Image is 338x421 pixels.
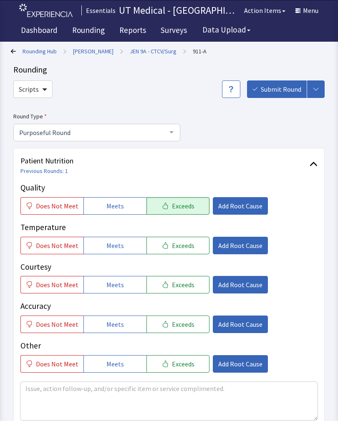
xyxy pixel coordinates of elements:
[83,237,146,254] button: Meets
[106,241,124,251] span: Meets
[20,300,318,312] p: Accuracy
[20,155,310,167] span: Patient Nutrition
[218,319,262,329] span: Add Root Cause
[146,237,209,254] button: Exceeds
[172,280,194,290] span: Exceeds
[13,80,53,98] button: Scripts
[154,21,193,42] a: Surveys
[17,128,163,137] span: Purposeful Round
[13,64,325,75] div: Rounding
[81,5,116,15] div: Essentials
[213,276,268,293] button: Add Root Cause
[20,221,318,233] p: Temperature
[36,201,78,211] span: Does Not Meet
[146,355,209,373] button: Exceeds
[20,197,83,215] button: Does Not Meet
[106,359,124,369] span: Meets
[106,280,124,290] span: Meets
[213,197,268,215] button: Add Root Cause
[172,319,194,329] span: Exceeds
[20,237,83,254] button: Does Not Meet
[239,2,290,19] button: Action Items
[146,316,209,333] button: Exceeds
[213,316,268,333] button: Add Root Cause
[83,197,146,215] button: Meets
[172,241,194,251] span: Exceeds
[213,237,268,254] button: Add Root Cause
[66,21,111,42] a: Rounding
[261,84,301,94] span: Submit Round
[290,2,323,19] button: Menu
[36,280,78,290] span: Does Not Meet
[19,4,73,18] img: experiencia_logo.png
[218,280,262,290] span: Add Root Cause
[19,84,39,94] span: Scripts
[63,43,66,60] span: >
[106,201,124,211] span: Meets
[20,261,318,273] p: Courtesy
[73,47,114,55] a: [PERSON_NAME]
[15,21,64,42] a: Dashboard
[20,355,83,373] button: Does Not Meet
[213,355,268,373] button: Add Root Cause
[36,359,78,369] span: Does Not Meet
[20,182,318,194] p: Quality
[247,80,307,98] button: Submit Round
[113,21,152,42] a: Reports
[146,197,209,215] button: Exceeds
[106,319,124,329] span: Meets
[120,43,123,60] span: >
[183,43,186,60] span: >
[13,111,180,121] label: Round Type
[83,355,146,373] button: Meets
[218,241,262,251] span: Add Root Cause
[83,276,146,293] button: Meets
[20,276,83,293] button: Does Not Meet
[193,47,207,55] a: 911-A
[172,201,194,211] span: Exceeds
[172,359,194,369] span: Exceeds
[119,4,239,17] p: UT Medical - [GEOGRAPHIC_DATA][US_STATE]
[83,316,146,333] button: Meets
[36,241,78,251] span: Does Not Meet
[130,47,177,55] a: JEN 9A - CTCV/Surg
[23,47,57,55] a: Rounding Hub
[20,167,68,175] a: Previous Rounds: 1
[20,316,83,333] button: Does Not Meet
[197,22,255,38] button: Data Upload
[146,276,209,293] button: Exceeds
[36,319,78,329] span: Does Not Meet
[218,359,262,369] span: Add Root Cause
[20,340,318,352] p: Other
[218,201,262,211] span: Add Root Cause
